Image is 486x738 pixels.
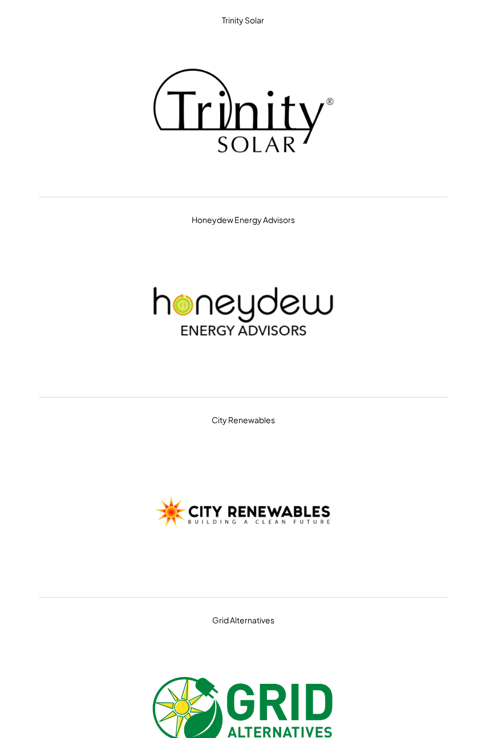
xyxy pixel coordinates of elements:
[152,243,334,380] img: honeydew-energy-advisors.webp
[212,398,275,443] div: City Renewables
[152,443,334,580] img: city-renewables.png
[152,43,334,180] img: trinity-solar.png
[192,197,295,243] div: Honeydew Energy Advisors
[212,598,274,643] div: Grid Alternatives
